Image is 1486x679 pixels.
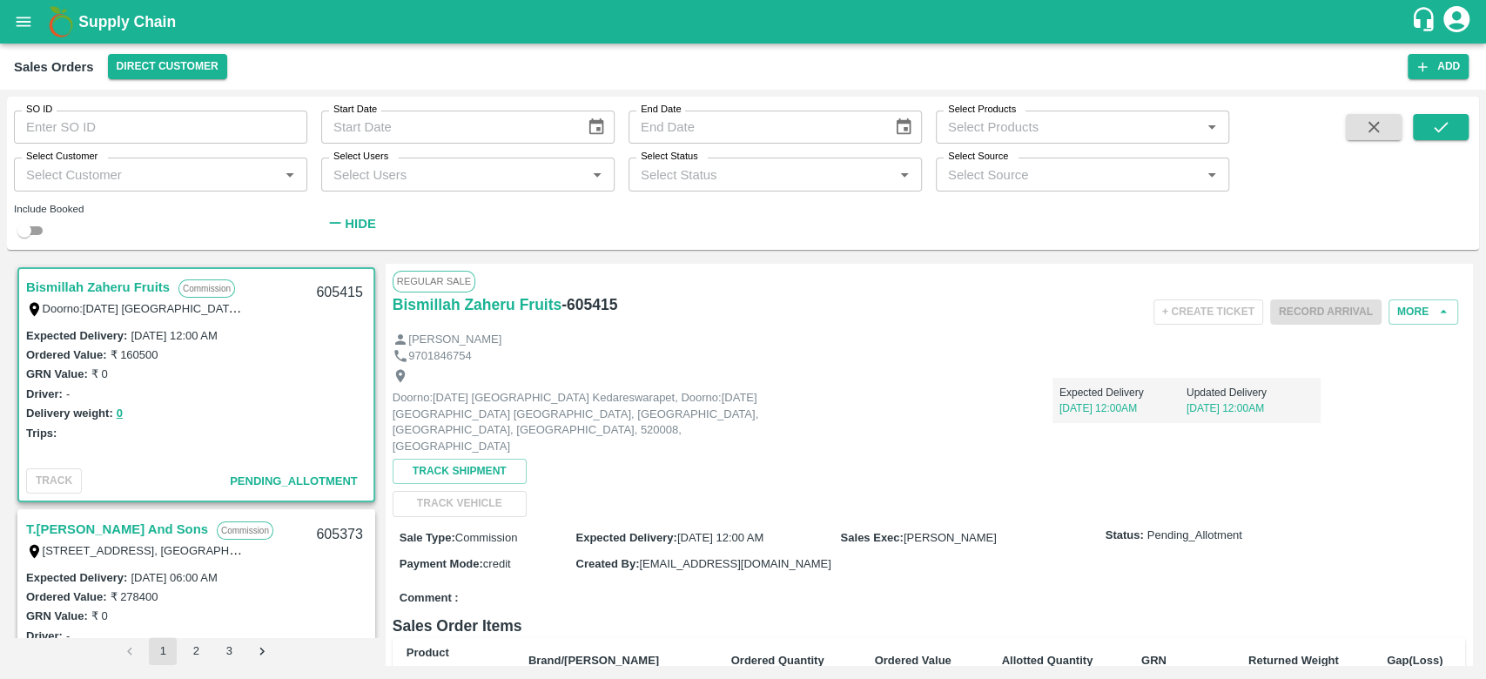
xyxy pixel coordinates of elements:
label: GRN Value: [26,367,88,380]
button: Track Shipment [393,459,527,484]
button: Choose date [580,111,613,144]
button: page 1 [149,637,177,665]
label: [STREET_ADDRESS], [GEOGRAPHIC_DATA], [GEOGRAPHIC_DATA], 221007, [GEOGRAPHIC_DATA] [43,543,571,557]
label: Select Customer [26,150,97,164]
input: Select Products [941,116,1195,138]
div: 605415 [306,272,373,313]
label: Expected Delivery : [26,329,127,342]
label: Expected Delivery : [575,531,676,544]
b: Brand/[PERSON_NAME] [528,654,659,667]
span: Commission [455,531,518,544]
button: Select DC [108,54,227,79]
button: open drawer [3,2,44,42]
label: Driver: [26,387,63,400]
strong: Hide [345,217,375,231]
span: [EMAIL_ADDRESS][DOMAIN_NAME] [639,557,830,570]
button: Go to page 3 [215,637,243,665]
label: Created By : [575,557,639,570]
b: Ordered Quantity [731,654,824,667]
label: Ordered Value: [26,348,106,361]
img: logo [44,4,78,39]
a: T.[PERSON_NAME] And Sons [26,518,208,541]
b: Allotted Quantity [1002,654,1093,667]
label: Delivery weight: [26,407,113,420]
label: Comment : [400,590,459,607]
span: [PERSON_NAME] [904,531,997,544]
label: Status: [1106,528,1144,544]
label: Sales Exec : [841,531,904,544]
label: ₹ 278400 [110,590,158,603]
label: Select Source [948,150,1008,164]
label: Payment Mode : [400,557,483,570]
a: Bismillah Zaheru Fruits [26,276,170,299]
label: Driver: [26,629,63,642]
p: Updated Delivery [1187,385,1314,400]
p: [DATE] 12:00AM [1187,400,1314,416]
label: Start Date [333,103,377,117]
label: GRN Value: [26,609,88,622]
a: Supply Chain [78,10,1410,34]
button: Open [279,164,301,186]
label: Ordered Value: [26,590,106,603]
div: SKU [407,662,501,678]
label: Doorno:[DATE] [GEOGRAPHIC_DATA] Kedareswarapet, Doorno:[DATE] [GEOGRAPHIC_DATA] [GEOGRAPHIC_DATA]... [43,301,1189,315]
nav: pagination navigation [113,637,279,665]
label: End Date [641,103,681,117]
label: Trips: [26,427,57,440]
span: Pending_Allotment [230,474,358,487]
h6: Sales Order Items [393,614,1465,638]
label: [DATE] 06:00 AM [131,571,217,584]
input: Select Status [634,163,888,185]
p: [PERSON_NAME] [408,332,501,348]
button: Open [1200,164,1223,186]
label: ₹ 0 [91,367,108,380]
span: credit [483,557,511,570]
b: Supply Chain [78,13,176,30]
button: Open [893,164,916,186]
label: Select Status [641,150,698,164]
b: Ordered Value [875,654,951,667]
p: Commission [217,521,273,540]
input: End Date [629,111,880,144]
label: ₹ 0 [91,609,108,622]
h6: - 605415 [561,292,617,317]
label: Select Users [333,150,388,164]
p: Expected Delivery [1059,385,1187,400]
b: Gap(Loss) [1387,654,1442,667]
input: Enter SO ID [14,111,307,144]
p: Commission [178,279,235,298]
label: - [66,629,70,642]
span: Please dispatch the trip before ending [1270,304,1382,318]
div: customer-support [1410,6,1441,37]
input: Select Users [326,163,581,185]
span: Pending_Allotment [1147,528,1242,544]
div: account of current user [1441,3,1472,40]
div: Sales Orders [14,56,94,78]
input: Start Date [321,111,573,144]
button: Hide [321,209,380,239]
label: SO ID [26,103,52,117]
div: 605373 [306,514,373,555]
button: 0 [117,404,123,424]
p: 9701846754 [408,348,471,365]
button: Go to next page [248,637,276,665]
input: Select Source [941,163,1195,185]
span: [DATE] 12:00 AM [677,531,763,544]
label: [DATE] 12:00 AM [131,329,217,342]
button: More [1389,299,1458,325]
b: Product [407,646,449,659]
div: Include Booked [14,201,307,217]
label: Select Products [948,103,1016,117]
button: Add [1408,54,1469,79]
label: - [66,387,70,400]
label: ₹ 160500 [110,348,158,361]
b: GRN [1141,654,1167,667]
p: Doorno:[DATE] [GEOGRAPHIC_DATA] Kedareswarapet, Doorno:[DATE] [GEOGRAPHIC_DATA] [GEOGRAPHIC_DATA]... [393,390,784,454]
input: Select Customer [19,163,273,185]
label: Expected Delivery : [26,571,127,584]
button: Open [586,164,609,186]
a: Bismillah Zaheru Fruits [393,292,561,317]
button: Go to page 2 [182,637,210,665]
label: Sale Type : [400,531,455,544]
